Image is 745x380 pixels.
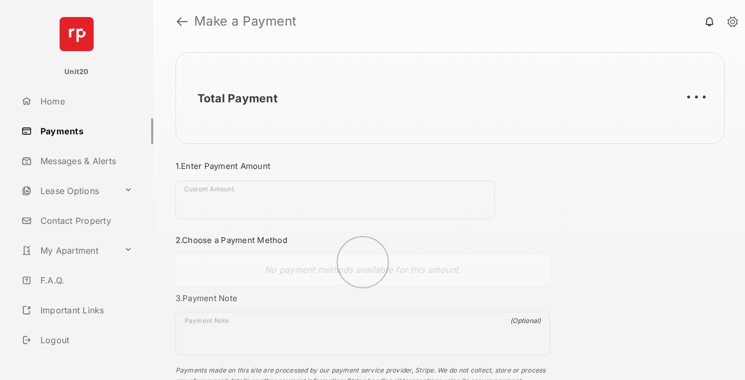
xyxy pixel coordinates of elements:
[176,235,550,245] h3: 2. Choose a Payment Method
[197,92,278,105] h2: Total Payment
[17,88,153,114] a: Home
[17,118,153,144] a: Payments
[17,268,153,293] a: F.A.Q.
[17,297,137,323] a: Important Links
[17,238,120,263] a: My Apartment
[176,293,550,303] h3: 3. Payment Note
[176,161,550,171] h3: 1. Enter Payment Amount
[17,327,153,353] a: Logout
[64,67,89,77] p: Unit20
[17,148,153,174] a: Messages & Alerts
[17,178,120,204] a: Lease Options
[17,208,153,233] a: Contact Property
[60,17,94,51] img: svg+xml;base64,PHN2ZyB4bWxucz0iaHR0cDovL3d3dy53My5vcmcvMjAwMC9zdmciIHdpZHRoPSI2NCIgaGVpZ2h0PSI2NC...
[194,15,297,28] strong: Make a Payment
